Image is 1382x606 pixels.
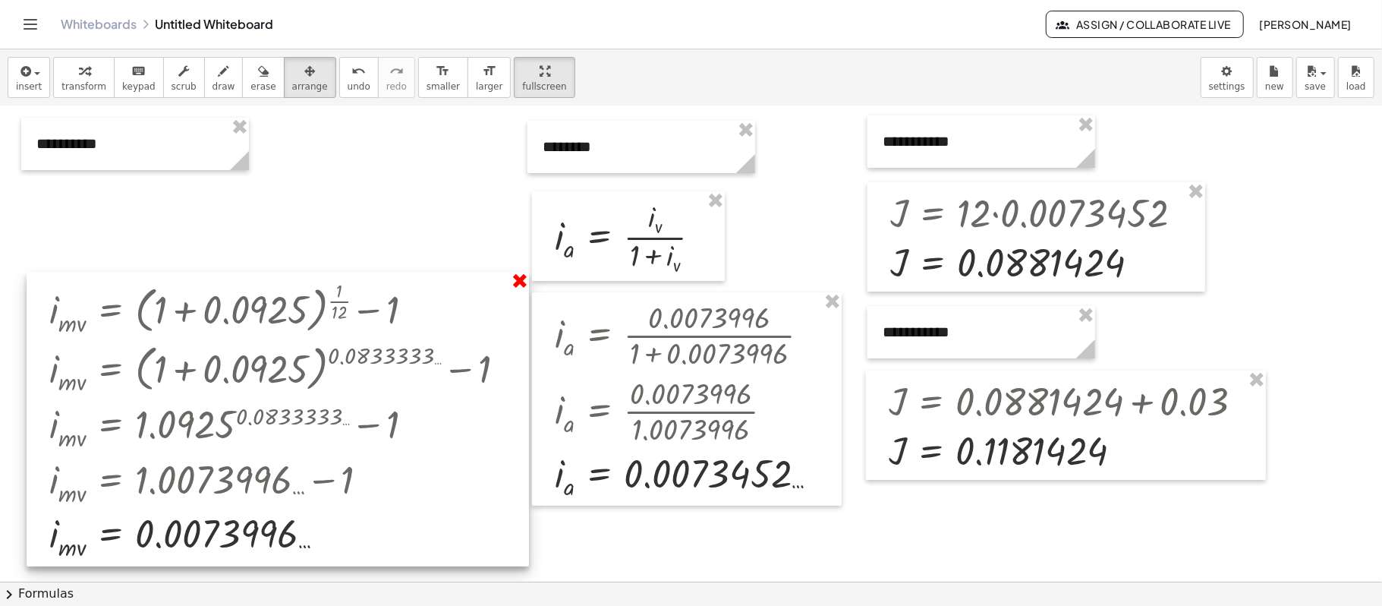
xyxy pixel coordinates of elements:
span: load [1346,81,1366,92]
button: format_sizelarger [467,57,511,98]
i: keyboard [131,62,146,80]
button: settings [1201,57,1254,98]
i: format_size [436,62,450,80]
span: transform [61,81,106,92]
span: scrub [172,81,197,92]
button: arrange [284,57,336,98]
span: draw [212,81,235,92]
i: undo [351,62,366,80]
button: load [1338,57,1374,98]
span: arrange [292,81,328,92]
span: [PERSON_NAME] [1259,17,1352,31]
span: smaller [427,81,460,92]
span: new [1265,81,1284,92]
i: format_size [482,62,496,80]
span: save [1305,81,1326,92]
button: transform [53,57,115,98]
button: scrub [163,57,205,98]
button: Toggle navigation [18,12,42,36]
i: redo [389,62,404,80]
span: keypad [122,81,156,92]
button: keyboardkeypad [114,57,164,98]
span: insert [16,81,42,92]
button: undoundo [339,57,379,98]
span: undo [348,81,370,92]
button: redoredo [378,57,415,98]
button: fullscreen [514,57,575,98]
button: Assign / Collaborate Live [1046,11,1244,38]
span: redo [386,81,407,92]
button: save [1296,57,1335,98]
a: Whiteboards [61,17,137,32]
span: erase [250,81,275,92]
button: insert [8,57,50,98]
button: draw [204,57,244,98]
button: format_sizesmaller [418,57,468,98]
button: [PERSON_NAME] [1247,11,1364,38]
span: Assign / Collaborate Live [1059,17,1231,31]
button: new [1257,57,1293,98]
span: fullscreen [522,81,566,92]
button: erase [242,57,284,98]
span: settings [1209,81,1245,92]
span: larger [476,81,502,92]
